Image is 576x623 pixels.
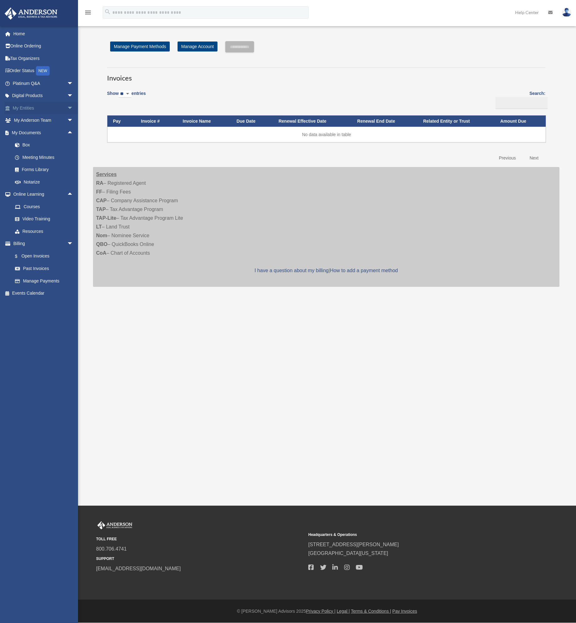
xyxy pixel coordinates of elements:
[84,11,92,16] a: menu
[107,67,545,83] h3: Invoices
[9,176,83,188] a: Notarize
[96,172,117,177] strong: Services
[93,167,559,287] div: – Registered Agent – Filing Fees – Company Assistance Program – Tax Advantage Program – Tax Advan...
[352,115,417,127] th: Renewal End Date: activate to sort column ascending
[231,115,273,127] th: Due Date: activate to sort column ascending
[308,551,388,556] a: [GEOGRAPHIC_DATA][US_STATE]
[96,242,107,247] strong: QBO
[4,90,83,102] a: Digital Productsarrow_drop_down
[96,189,102,194] strong: FF
[308,542,399,547] a: [STREET_ADDRESS][PERSON_NAME]
[9,139,83,151] a: Box
[4,102,83,114] a: My Entitiesarrow_drop_down
[392,609,417,614] a: Pay Invoices
[4,40,83,52] a: Online Ordering
[96,215,116,221] strong: TAP-Lite
[9,164,83,176] a: Forms Library
[96,521,134,529] img: Anderson Advisors Platinum Portal
[4,27,83,40] a: Home
[119,91,131,98] select: Showentries
[135,115,177,127] th: Invoice #: activate to sort column ascending
[177,115,231,127] th: Invoice Name: activate to sort column ascending
[178,42,217,52] a: Manage Account
[96,266,556,275] p: |
[96,180,103,186] strong: RA
[96,566,181,571] a: [EMAIL_ADDRESS][DOMAIN_NAME]
[96,536,304,542] small: TOLL FREE
[107,127,546,142] td: No data available in table
[67,188,80,201] span: arrow_drop_up
[493,90,545,109] label: Search:
[4,287,83,300] a: Events Calendar
[84,9,92,16] i: menu
[18,253,22,260] span: $
[78,607,576,615] div: © [PERSON_NAME] Advisors 2025
[330,268,398,273] a: How to add a payment method
[96,546,127,552] a: 800.706.4741
[308,532,516,538] small: Headquarters & Operations
[273,115,352,127] th: Renewal Effective Date: activate to sort column ascending
[110,42,170,52] a: Manage Payment Methods
[104,8,111,15] i: search
[96,556,304,562] small: SUPPORT
[337,609,350,614] a: Legal |
[306,609,336,614] a: Privacy Policy |
[67,238,80,250] span: arrow_drop_down
[255,268,329,273] a: I have a question about my billing
[107,90,146,104] label: Show entries
[67,102,80,115] span: arrow_drop_down
[495,97,548,109] input: Search:
[67,77,80,90] span: arrow_drop_down
[9,225,83,238] a: Resources
[4,126,83,139] a: My Documentsarrow_drop_up
[417,115,495,127] th: Related Entity or Trust: activate to sort column ascending
[96,233,107,238] strong: Nom
[67,90,80,102] span: arrow_drop_down
[9,275,80,287] a: Manage Payments
[4,65,83,77] a: Order StatusNEW
[351,609,391,614] a: Terms & Conditions |
[96,198,107,203] strong: CAP
[4,238,80,250] a: Billingarrow_drop_down
[4,114,83,127] a: My Anderson Teamarrow_drop_down
[9,213,83,225] a: Video Training
[96,250,106,256] strong: CoA
[494,152,520,164] a: Previous
[96,224,102,229] strong: LT
[525,152,543,164] a: Next
[67,114,80,127] span: arrow_drop_down
[562,8,571,17] img: User Pic
[9,200,83,213] a: Courses
[3,7,59,20] img: Anderson Advisors Platinum Portal
[4,188,83,201] a: Online Learningarrow_drop_up
[67,126,80,139] span: arrow_drop_up
[107,115,135,127] th: Pay: activate to sort column descending
[36,66,50,76] div: NEW
[96,207,106,212] strong: TAP
[495,115,546,127] th: Amount Due: activate to sort column ascending
[4,52,83,65] a: Tax Organizers
[9,262,80,275] a: Past Invoices
[4,77,83,90] a: Platinum Q&Aarrow_drop_down
[9,151,83,164] a: Meeting Minutes
[9,250,76,262] a: $Open Invoices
